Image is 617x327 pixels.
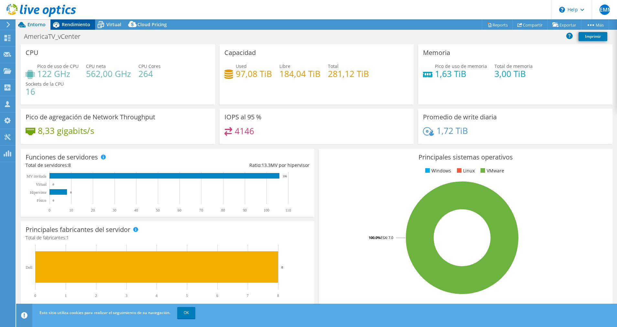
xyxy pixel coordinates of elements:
[264,208,269,213] text: 100
[494,70,533,77] h4: 3,00 TiB
[86,70,131,77] h4: 562,00 GHz
[26,226,130,233] h3: Principales fabricantes del servidor
[26,265,32,270] text: Dell
[559,7,565,13] svg: \n
[186,293,188,298] text: 5
[424,167,451,174] li: Windows
[91,208,95,213] text: 20
[65,293,67,298] text: 1
[324,154,608,161] h3: Principales sistemas operativos
[283,175,287,178] text: 106
[600,5,610,15] span: PEMM
[168,162,309,169] div: Ratio: MV por hipervisor
[279,63,290,69] span: Libre
[455,167,475,174] li: Linux
[281,265,283,269] text: 8
[224,114,262,121] h3: IOPS al 95 %
[236,63,247,69] span: Used
[106,21,121,27] span: Virtual
[66,234,69,241] span: 1
[70,191,72,194] text: 8
[479,167,504,174] li: VMware
[134,208,138,213] text: 40
[247,293,249,298] text: 7
[138,63,161,69] span: CPU Cores
[156,208,160,213] text: 50
[68,162,71,168] span: 8
[26,114,155,121] h3: Pico de agregación de Network Throughput
[435,70,487,77] h4: 1,63 TiB
[369,235,381,240] tspan: 100.0%
[381,235,393,240] tspan: ESXi 7.0
[435,63,487,69] span: Pico de uso de memoria
[423,114,497,121] h3: Promedio de write diaria
[199,208,203,213] text: 70
[279,70,320,77] h4: 184,04 TiB
[86,63,106,69] span: CPU neta
[216,293,218,298] text: 6
[482,20,513,30] a: Reports
[26,234,309,241] h4: Total de fabricantes:
[27,174,46,179] text: MV invitada
[37,198,46,203] tspan: Físico
[26,49,38,56] h3: CPU
[36,182,47,187] text: Virtual
[53,199,54,202] text: 0
[34,293,36,298] text: 0
[285,208,291,213] text: 110
[37,70,79,77] h4: 122 GHz
[328,70,369,77] h4: 281,12 TiB
[494,63,533,69] span: Total de memoria
[137,21,167,27] span: Cloud Pricing
[178,208,181,213] text: 60
[53,183,54,186] text: 0
[221,208,225,213] text: 80
[581,20,609,30] a: Más
[69,208,73,213] text: 10
[113,208,116,213] text: 30
[262,162,271,168] span: 13.3
[37,63,79,69] span: Pico de uso de CPU
[26,81,64,87] span: Sockets de la CPU
[26,154,98,161] h3: Funciones de servidores
[26,162,168,169] div: Total de servidores:
[49,208,50,213] text: 0
[27,21,46,27] span: Entorno
[177,307,195,319] a: OK
[38,127,94,134] h4: 8,33 gigabits/s
[235,127,254,135] h4: 4146
[243,208,247,213] text: 90
[95,293,97,298] text: 2
[328,63,339,69] span: Total
[579,32,607,41] a: Imprimir
[21,33,91,40] h1: AmericaTV_vCenter
[156,293,157,298] text: 4
[513,20,548,30] a: Compartir
[26,88,64,95] h4: 16
[437,127,468,134] h4: 1,72 TiB
[138,70,161,77] h4: 264
[547,20,581,30] a: Exportar
[62,21,90,27] span: Rendimiento
[125,293,127,298] text: 3
[39,310,170,315] span: Este sitio utiliza cookies para realizar el seguimiento de su navegación.
[423,49,450,56] h3: Memoria
[30,190,47,195] text: Hipervisor
[236,70,272,77] h4: 97,08 TiB
[277,293,279,298] text: 8
[224,49,256,56] h3: Capacidad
